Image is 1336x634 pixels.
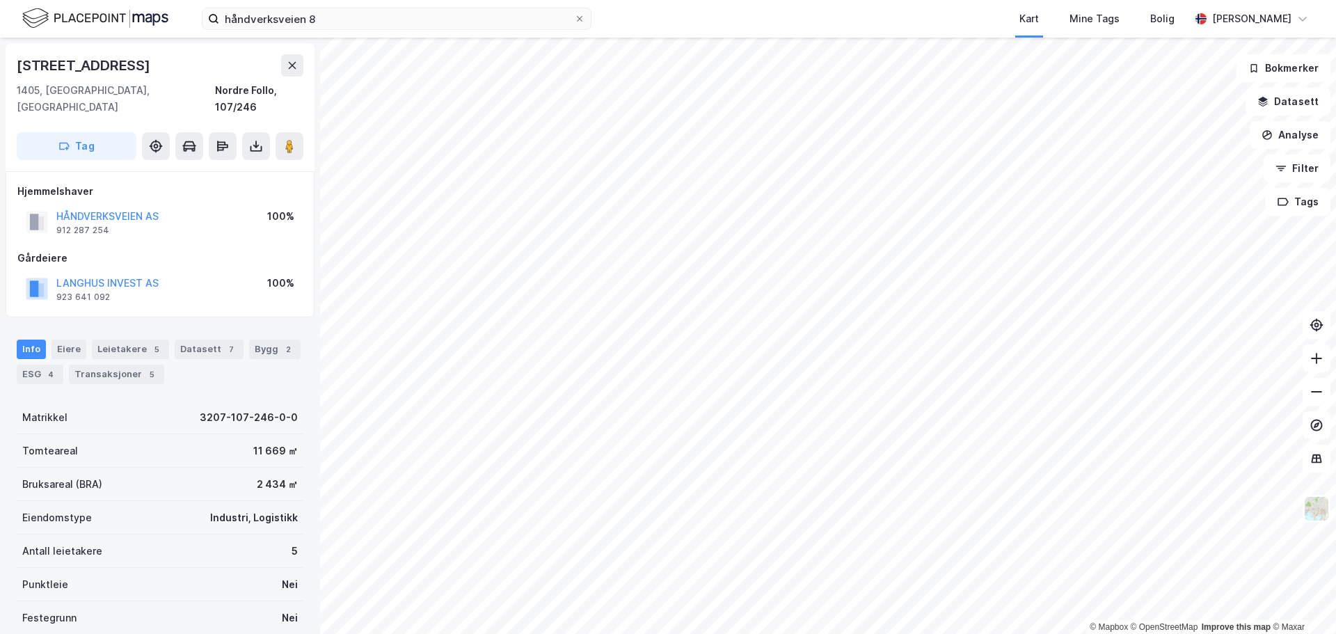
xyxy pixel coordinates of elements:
[17,82,215,116] div: 1405, [GEOGRAPHIC_DATA], [GEOGRAPHIC_DATA]
[17,340,46,359] div: Info
[282,576,298,593] div: Nei
[253,443,298,459] div: 11 669 ㎡
[22,476,102,493] div: Bruksareal (BRA)
[1250,121,1330,149] button: Analyse
[1266,188,1330,216] button: Tags
[1266,567,1336,634] iframe: Chat Widget
[150,342,164,356] div: 5
[1212,10,1291,27] div: [PERSON_NAME]
[56,292,110,303] div: 923 641 092
[145,367,159,381] div: 5
[17,183,303,200] div: Hjemmelshaver
[22,543,102,560] div: Antall leietakere
[1236,54,1330,82] button: Bokmerker
[215,82,303,116] div: Nordre Follo, 107/246
[1264,154,1330,182] button: Filter
[92,340,169,359] div: Leietakere
[200,409,298,426] div: 3207-107-246-0-0
[267,275,294,292] div: 100%
[1090,622,1128,632] a: Mapbox
[17,365,63,384] div: ESG
[51,340,86,359] div: Eiere
[292,543,298,560] div: 5
[44,367,58,381] div: 4
[22,6,168,31] img: logo.f888ab2527a4732fd821a326f86c7f29.svg
[210,509,298,526] div: Industri, Logistikk
[249,340,301,359] div: Bygg
[175,340,244,359] div: Datasett
[22,409,67,426] div: Matrikkel
[1246,88,1330,116] button: Datasett
[1019,10,1039,27] div: Kart
[1150,10,1175,27] div: Bolig
[22,576,68,593] div: Punktleie
[1303,496,1330,522] img: Z
[282,610,298,626] div: Nei
[56,225,109,236] div: 912 287 254
[219,8,574,29] input: Søk på adresse, matrikkel, gårdeiere, leietakere eller personer
[1202,622,1271,632] a: Improve this map
[267,208,294,225] div: 100%
[1131,622,1198,632] a: OpenStreetMap
[17,250,303,267] div: Gårdeiere
[22,610,77,626] div: Festegrunn
[224,342,238,356] div: 7
[17,54,153,77] div: [STREET_ADDRESS]
[257,476,298,493] div: 2 434 ㎡
[1069,10,1120,27] div: Mine Tags
[22,509,92,526] div: Eiendomstype
[22,443,78,459] div: Tomteareal
[281,342,295,356] div: 2
[69,365,164,384] div: Transaksjoner
[17,132,136,160] button: Tag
